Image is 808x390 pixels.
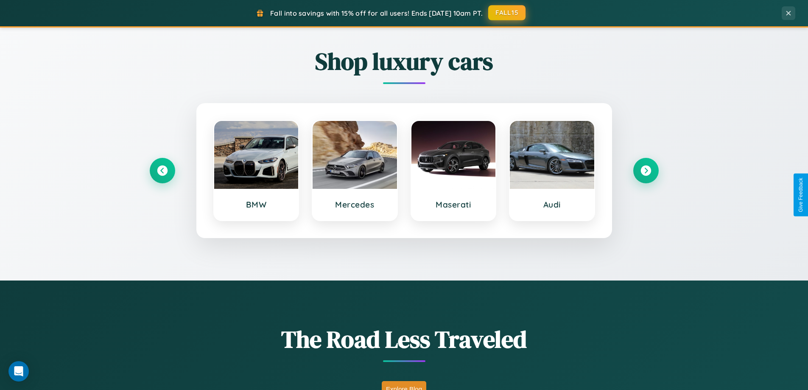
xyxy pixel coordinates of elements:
h3: Mercedes [321,199,389,210]
div: Give Feedback [798,178,804,212]
h3: Maserati [420,199,487,210]
h2: Shop luxury cars [150,45,659,78]
div: Open Intercom Messenger [8,361,29,382]
h3: Audi [518,199,586,210]
h3: BMW [223,199,290,210]
span: Fall into savings with 15% off for all users! Ends [DATE] 10am PT. [270,9,483,17]
h1: The Road Less Traveled [150,323,659,356]
button: FALL15 [488,5,526,20]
